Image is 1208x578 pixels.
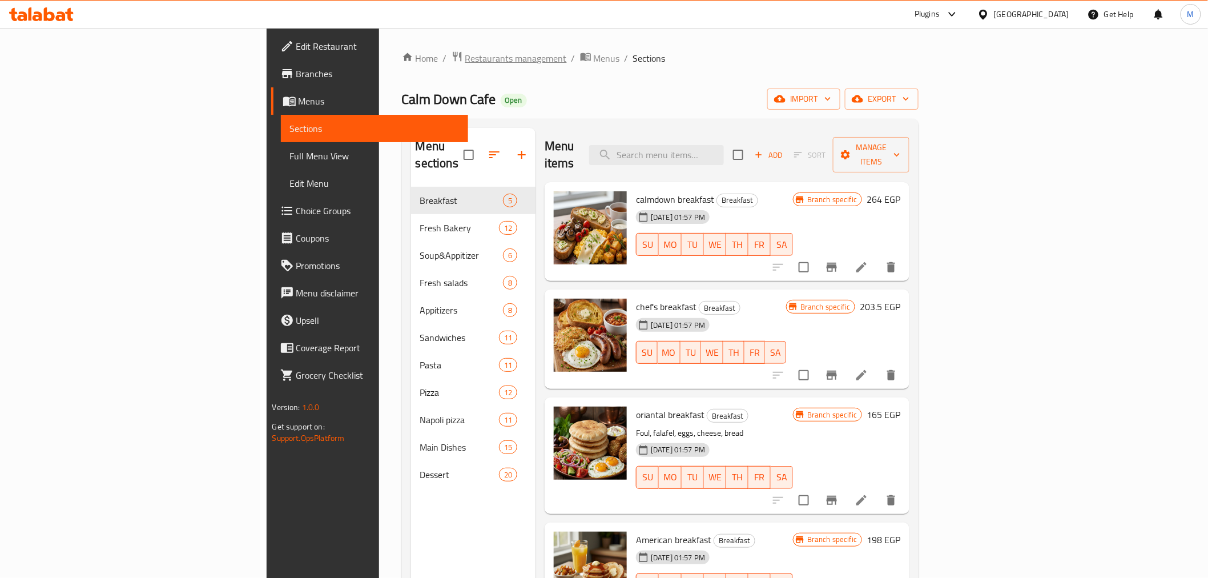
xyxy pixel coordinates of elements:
span: Pizza [420,386,499,399]
span: SU [641,469,654,485]
span: Branch specific [796,302,855,312]
span: Upsell [296,314,459,327]
img: oriantal breakfast [554,407,627,480]
span: Fresh Bakery [420,221,499,235]
span: Choice Groups [296,204,459,218]
span: Breakfast [707,410,748,423]
div: Dessert [420,468,499,481]
div: Sandwiches11 [411,324,535,351]
span: WE [706,344,719,361]
div: Soup&Appitizer [420,248,503,262]
span: MO [662,344,676,361]
span: FR [749,344,761,361]
span: Fresh salads [420,276,503,290]
a: Menus [580,51,620,66]
button: delete [877,362,905,389]
div: Appitizers8 [411,296,535,324]
div: Open [501,94,527,107]
span: SA [775,469,788,485]
span: oriantal breakfast [636,406,704,423]
span: Branch specific [803,410,861,420]
span: Manage items [842,141,900,169]
span: Restaurants management [465,51,567,65]
span: Select to update [792,488,816,512]
span: Calm Down Cafe [402,86,496,112]
button: SA [765,341,786,364]
h6: 203.5 EGP [860,299,900,315]
nav: breadcrumb [402,51,919,66]
button: FR [744,341,766,364]
button: SU [636,466,659,489]
button: TH [726,466,748,489]
a: Branches [271,60,468,87]
div: Breakfast [716,194,758,207]
a: Menus [271,87,468,115]
span: Open [501,95,527,105]
span: Breakfast [714,534,755,547]
span: import [776,92,831,106]
a: Menu disclaimer [271,279,468,307]
div: items [503,276,517,290]
span: 6 [504,250,517,261]
a: Edit menu item [855,368,868,382]
span: Grocery Checklist [296,368,459,382]
div: Breakfast [699,301,740,315]
button: delete [877,254,905,281]
span: Coverage Report [296,341,459,355]
div: Fresh Bakery12 [411,214,535,242]
a: Coupons [271,224,468,252]
button: MO [659,466,682,489]
span: Add [753,148,784,162]
span: 12 [500,223,517,234]
span: Pasta [420,358,499,372]
span: chef's breakfast [636,298,696,315]
span: American breakfast [636,531,711,548]
div: items [499,358,517,372]
button: Manage items [833,137,909,172]
span: Select section [726,143,750,167]
a: Promotions [271,252,468,279]
span: Add item [750,146,787,164]
span: export [854,92,909,106]
span: Select all sections [457,143,481,167]
div: items [503,248,517,262]
a: Sections [281,115,468,142]
button: TH [726,233,748,256]
button: SA [771,466,793,489]
div: Appitizers [420,303,503,317]
div: items [499,440,517,454]
div: items [499,413,517,427]
div: items [499,221,517,235]
a: Full Menu View [281,142,468,170]
div: Breakfast [420,194,503,207]
button: TH [723,341,744,364]
span: SU [641,236,654,253]
span: TU [686,469,699,485]
button: WE [704,233,726,256]
button: delete [877,487,905,514]
span: Edit Restaurant [296,39,459,53]
span: 5 [504,195,517,206]
span: TU [685,344,697,361]
a: Edit menu item [855,260,868,274]
span: Edit Menu [290,176,459,190]
div: Pasta11 [411,351,535,379]
span: Select to update [792,255,816,279]
div: items [503,194,517,207]
a: Choice Groups [271,197,468,224]
a: Support.OpsPlatform [272,431,345,445]
span: [DATE] 01:57 PM [646,320,710,331]
a: Grocery Checklist [271,362,468,389]
button: FR [748,466,771,489]
button: MO [658,341,680,364]
span: SA [770,344,782,361]
div: Dessert20 [411,461,535,488]
input: search [589,145,724,165]
span: 8 [504,278,517,288]
button: TU [682,466,704,489]
span: SA [775,236,788,253]
div: Main Dishes15 [411,433,535,461]
span: 11 [500,415,517,426]
span: Get support on: [272,419,325,434]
